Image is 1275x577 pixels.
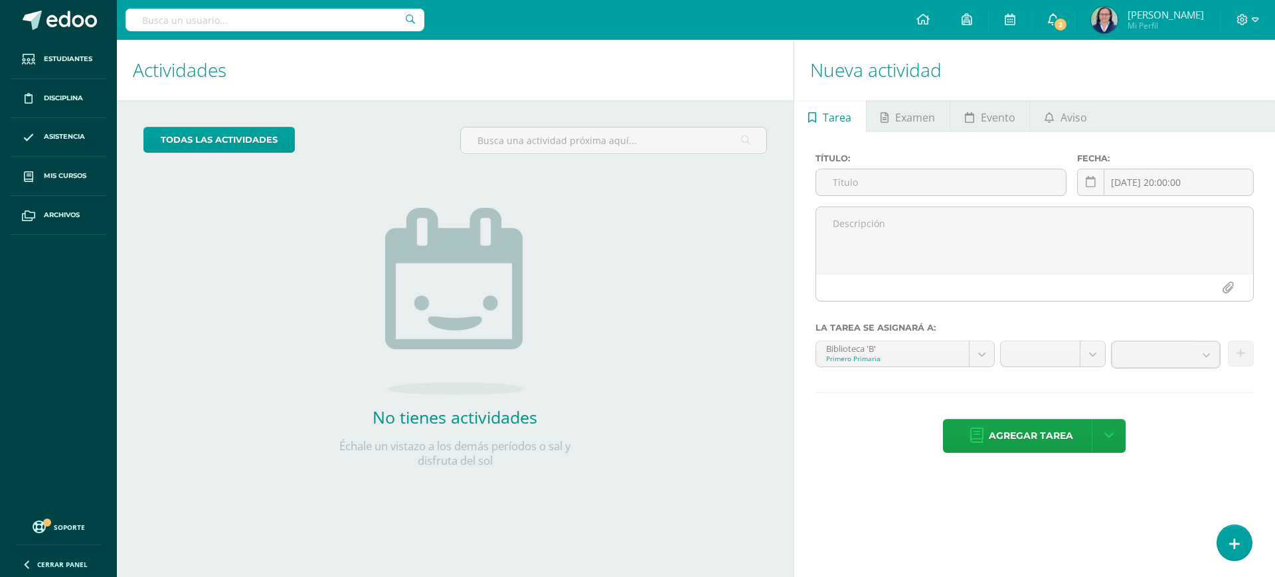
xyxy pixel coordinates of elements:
[126,9,424,31] input: Busca un usuario...
[1077,153,1254,163] label: Fecha:
[54,523,85,532] span: Soporte
[895,102,935,133] span: Examen
[1128,20,1204,31] span: Mi Perfil
[1030,100,1101,132] a: Aviso
[44,171,86,181] span: Mis cursos
[950,100,1029,132] a: Evento
[1078,169,1253,195] input: Fecha de entrega
[1061,102,1087,133] span: Aviso
[11,40,106,79] a: Estudiantes
[989,420,1073,452] span: Agregar tarea
[826,341,959,354] div: Biblioteca 'B'
[37,560,88,569] span: Cerrar panel
[816,341,994,367] a: Biblioteca 'B'Primero Primaria
[794,100,866,132] a: Tarea
[816,169,1066,195] input: Título
[823,102,851,133] span: Tarea
[810,40,1259,100] h1: Nueva actividad
[44,93,83,104] span: Disciplina
[133,40,778,100] h1: Actividades
[815,323,1254,333] label: La tarea se asignará a:
[981,102,1015,133] span: Evento
[44,131,85,142] span: Asistencia
[11,196,106,235] a: Archivos
[11,157,106,196] a: Mis cursos
[44,54,92,64] span: Estudiantes
[11,79,106,118] a: Disciplina
[16,517,101,535] a: Soporte
[815,153,1067,163] label: Título:
[1053,17,1068,32] span: 2
[322,439,588,468] p: Échale un vistazo a los demás períodos o sal y disfruta del sol
[1128,8,1204,21] span: [PERSON_NAME]
[385,208,525,395] img: no_activities.png
[867,100,950,132] a: Examen
[44,210,80,220] span: Archivos
[143,127,295,153] a: todas las Actividades
[826,354,959,363] div: Primero Primaria
[11,118,106,157] a: Asistencia
[322,406,588,428] h2: No tienes actividades
[461,127,766,153] input: Busca una actividad próxima aquí...
[1091,7,1118,33] img: b70cd412f2b01b862447bda25ceab0f5.png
